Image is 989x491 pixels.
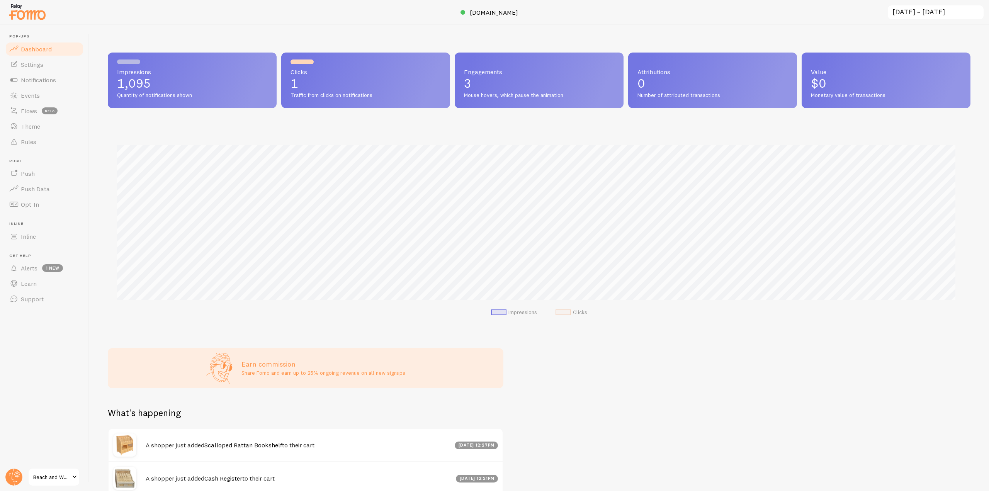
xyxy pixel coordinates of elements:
li: Clicks [556,309,587,316]
span: Inline [21,233,36,240]
span: Engagements [464,69,614,75]
a: Scalloped Rattan Bookshelf [204,441,282,449]
p: 1 [291,77,441,90]
p: 3 [464,77,614,90]
a: Flows beta [5,103,84,119]
span: Support [21,295,44,303]
h3: Earn commission [241,360,405,369]
p: 0 [637,77,788,90]
a: Events [5,88,84,103]
a: Push [5,166,84,181]
span: Beach and Wood [33,472,70,482]
span: $0 [811,76,826,91]
span: Opt-In [21,200,39,208]
span: Traffic from clicks on notifications [291,92,441,99]
span: Get Help [9,253,84,258]
span: Mouse hovers, which pause the animation [464,92,614,99]
a: Cash Register [204,474,242,482]
span: Value [811,69,961,75]
span: Monetary value of transactions [811,92,961,99]
span: Push Data [21,185,50,193]
span: Notifications [21,76,56,84]
a: Inline [5,229,84,244]
a: Alerts 1 new [5,260,84,276]
span: Impressions [117,69,267,75]
p: 1,095 [117,77,267,90]
span: Settings [21,61,43,68]
img: fomo-relay-logo-orange.svg [8,2,47,22]
span: beta [42,107,58,114]
h4: A shopper just added to their cart [146,474,451,483]
a: Learn [5,276,84,291]
a: Support [5,291,84,307]
span: Clicks [291,69,441,75]
p: Share Fomo and earn up to 25% ongoing revenue on all new signups [241,369,405,377]
a: Opt-In [5,197,84,212]
span: Pop-ups [9,34,84,39]
span: Quantity of notifications shown [117,92,267,99]
span: Alerts [21,264,37,272]
span: Events [21,92,40,99]
li: Impressions [491,309,537,316]
span: Learn [21,280,37,287]
span: Number of attributed transactions [637,92,788,99]
a: Dashboard [5,41,84,57]
a: Notifications [5,72,84,88]
span: Dashboard [21,45,52,53]
div: [DATE] 12:21pm [456,475,498,483]
span: Theme [21,122,40,130]
h2: What's happening [108,407,181,419]
a: Beach and Wood [28,468,80,486]
a: Rules [5,134,84,150]
span: Rules [21,138,36,146]
a: Theme [5,119,84,134]
span: Attributions [637,69,788,75]
span: Push [21,170,35,177]
a: Settings [5,57,84,72]
a: Push Data [5,181,84,197]
span: 1 new [42,264,63,272]
div: [DATE] 12:27pm [455,442,498,449]
h4: A shopper just added to their cart [146,441,450,449]
span: Inline [9,221,84,226]
span: Push [9,159,84,164]
span: Flows [21,107,37,115]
